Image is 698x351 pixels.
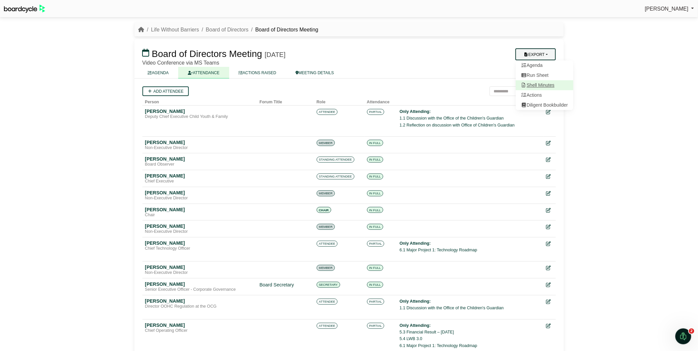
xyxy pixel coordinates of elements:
[145,328,254,333] div: Chief Operating Officer
[367,282,383,288] span: IN FULL
[4,5,45,13] img: BoardcycleBlackGreen-aaafeed430059cb809a45853b8cf6d952af9d84e6e89e1f1685b34bfd5cb7d64.svg
[317,224,335,230] span: MEMBER
[546,240,553,248] div: Edit
[138,67,179,78] a: AGENDA
[265,51,286,59] div: [DATE]
[145,190,254,196] div: [PERSON_NAME]
[145,213,254,218] div: Chair
[515,48,556,60] button: Export
[367,299,385,305] span: PARTIAL
[145,229,254,234] div: Non-Executive Director
[145,322,254,328] div: [PERSON_NAME]
[400,122,541,128] li: 1.2 Reflection on discussion with Office of Children's Guardian
[142,60,219,66] span: Video Conference via MS Teams
[367,241,385,247] span: PARTIAL
[145,287,254,292] div: Senior Executive Officer - Corporate Governance
[400,335,541,342] li: 5.4 LWB 3.0
[317,157,354,163] span: STANDING ATTENDEE
[151,27,199,32] a: Life Without Barriers
[145,173,254,179] div: [PERSON_NAME]
[145,145,254,151] div: Non-Executive Director
[400,322,541,329] div: Only Attending:
[367,157,383,163] span: IN FULL
[317,207,331,213] span: CHAIR
[367,174,383,179] span: IN FULL
[317,174,354,179] span: STANDING ATTENDEE
[516,71,573,80] a: Run Sheet
[400,298,541,305] div: Only Attending:
[260,281,311,289] div: Board Secretary
[400,247,541,253] li: 6.1 Major Project 1: Technology Roadmap
[367,323,385,329] span: PARTIAL
[317,282,340,288] span: SECRETARY
[516,100,573,110] a: Diligent Bookbuilder
[367,207,383,213] span: IN FULL
[516,61,573,71] a: Agenda
[546,190,553,197] div: Edit
[645,5,694,13] a: [PERSON_NAME]
[145,270,254,276] div: Non-Executive Director
[317,140,335,146] span: MEMBER
[145,108,254,114] div: [PERSON_NAME]
[142,86,189,96] a: Add attendee
[645,6,689,12] span: [PERSON_NAME]
[317,241,338,247] span: ATTENDEE
[546,139,553,147] div: Edit
[317,265,335,271] span: MEMBER
[364,96,397,106] th: Attendance
[546,173,553,180] div: Edit
[546,298,553,306] div: Edit
[317,299,338,305] span: ATTENDEE
[317,109,338,115] span: ATTENDEE
[675,328,691,344] iframe: Intercom live chat
[145,281,254,287] div: [PERSON_NAME]
[400,240,541,247] div: Only Attending:
[367,190,383,196] span: IN FULL
[689,328,694,334] span: 2
[178,67,229,78] a: ATTENDANCE
[546,264,553,272] div: Edit
[145,298,254,304] div: [PERSON_NAME]
[145,139,254,145] div: [PERSON_NAME]
[145,196,254,201] div: Non-Executive Director
[367,265,383,271] span: IN FULL
[145,207,254,213] div: [PERSON_NAME]
[145,162,254,167] div: Board Observer
[314,96,364,106] th: Role
[142,96,257,106] th: Person
[257,96,314,106] th: Forum Title
[400,305,541,311] li: 1.1 Discussion with the Office of the Children's Guardian
[145,304,254,309] div: Director OOHC Regulation at the OCG
[145,179,254,184] div: Chief Executive
[145,246,254,251] div: Chief Technology Officer
[546,156,553,164] div: Edit
[400,329,541,335] li: 5.3 Financial Result – [DATE]
[400,342,541,349] li: 6.1 Major Project 1: Technology Roadmap
[145,114,254,120] div: Deputy Chief Executive Child Youth & Family
[546,322,553,330] div: Edit
[145,240,254,246] div: [PERSON_NAME]
[367,109,385,115] span: PARTIAL
[367,140,383,146] span: IN FULL
[145,156,254,162] div: [PERSON_NAME]
[206,27,248,32] a: Board of Directors
[152,49,262,59] span: Board of Directors Meeting
[400,115,541,122] li: 1.1 Discussion with the Office of the Children's Guardian
[367,224,383,230] span: IN FULL
[546,281,553,289] div: Edit
[400,108,541,115] div: Only Attending:
[546,108,553,116] div: Edit
[546,207,553,214] div: Edit
[145,223,254,229] div: [PERSON_NAME]
[248,25,318,34] li: Board of Directors Meeting
[229,67,286,78] a: ACTIONS RAISED
[516,80,573,90] a: Shell Minutes
[546,223,553,231] div: Edit
[516,90,573,100] a: Actions
[317,323,338,329] span: ATTENDEE
[145,264,254,270] div: [PERSON_NAME]
[138,25,319,34] nav: breadcrumb
[317,190,335,196] span: MEMBER
[286,67,344,78] a: MEETING DETAILS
